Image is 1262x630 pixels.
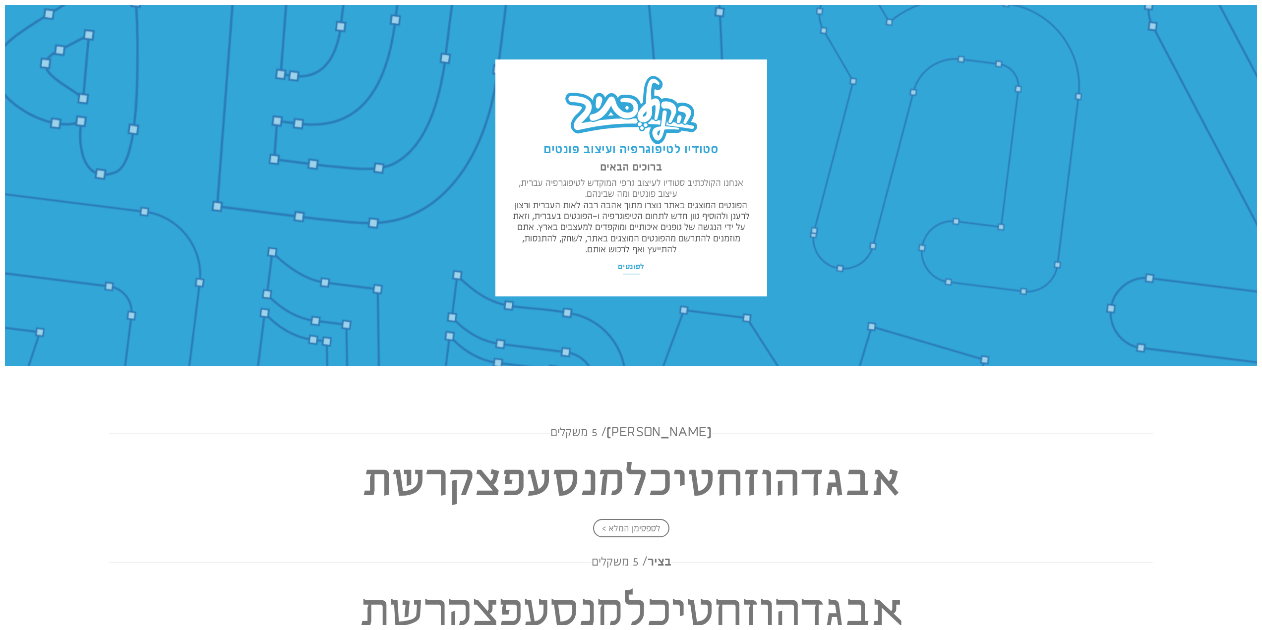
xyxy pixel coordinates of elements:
h1: סטודיו לטיפוגרפיה ועיצוב פונטים [510,144,752,157]
span: לספסימן המלא > [593,519,669,538]
span: / 5 משקלים [592,556,648,569]
span: בציר [592,555,671,571]
h2: ברוכים הבאים [510,162,752,173]
h4: אבגדהוזחטיכלמנסעפצקרשת [109,446,1152,517]
span: / 5 משקלים [550,426,606,440]
span: [PERSON_NAME] [550,425,712,441]
a: לפונטים [616,259,646,276]
p: הפונטים המוצגים באתר נוצרו מתוך אהבה רבה לאות העברית ורצון לרענן ולהוסיף גוון חדש לתחום הטיפוגרפי... [510,200,752,255]
span: לפונטים [618,262,645,272]
img: לוגו הקולכתיב - הקולכתיב סטודיו לטיפוגרפיה ועיצוב גופנים (פונטים) [563,74,699,148]
h3: אנחנו הקולכתיב סטודיו לעיצוב גרפי המוקדש לטיפוגרפיה עברית, עיצוב פונטים ומה שבינהם. [510,178,752,200]
a: [PERSON_NAME]/ 5 משקלים אבגדהוזחטיכלמנסעפצקרשת לספסימן המלא > [109,425,1152,533]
